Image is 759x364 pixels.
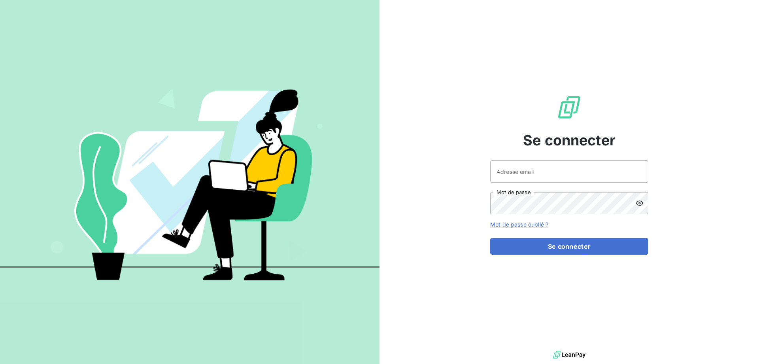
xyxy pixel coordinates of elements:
[490,221,548,228] a: Mot de passe oublié ?
[490,238,648,255] button: Se connecter
[523,130,616,151] span: Se connecter
[557,95,582,120] img: Logo LeanPay
[553,349,585,361] img: logo
[490,160,648,183] input: placeholder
